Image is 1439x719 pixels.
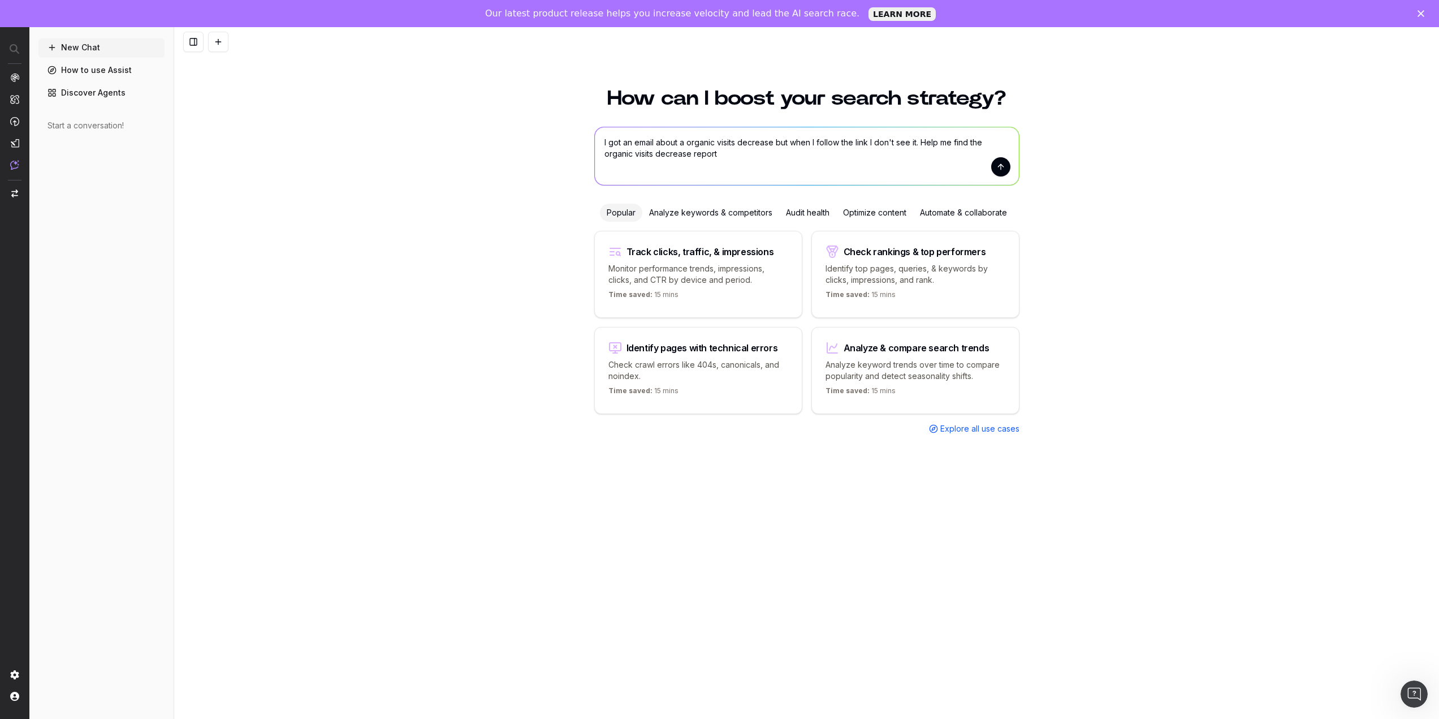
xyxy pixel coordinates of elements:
span: Time saved: [608,386,652,395]
textarea: I got an email about a organic visits decrease but when I follow the link I don't see it. Help me... [595,127,1019,185]
div: Start a conversation! [47,120,155,131]
h1: How can I boost your search strategy? [594,88,1019,109]
div: Identify pages with technical errors [626,343,778,352]
iframe: Intercom live chat [1401,681,1428,708]
div: Automate & collaborate [913,204,1014,222]
a: How to use Assist [38,61,165,79]
img: Activation [10,117,19,126]
p: 15 mins [608,290,679,304]
p: Check crawl errors like 404s, canonicals, and noindex. [608,359,788,382]
img: My account [10,692,19,701]
div: Popular [600,204,642,222]
div: Our latest product release helps you increase velocity and lead the AI search race. [485,8,859,19]
img: Setting [10,670,19,679]
p: 15 mins [826,290,896,304]
p: Identify top pages, queries, & keywords by clicks, impressions, and rank. [826,263,1005,286]
span: Time saved: [608,290,652,299]
span: Explore all use cases [940,423,1019,434]
a: Explore all use cases [929,423,1019,434]
button: New Chat [38,38,165,57]
div: Audit health [779,204,836,222]
div: Analyze keywords & competitors [642,204,779,222]
p: 15 mins [608,386,679,400]
img: Switch project [11,190,18,197]
span: Time saved: [826,386,870,395]
img: Studio [10,139,19,148]
div: Check rankings & top performers [844,247,986,256]
img: Analytics [10,73,19,82]
div: Close [1418,10,1429,17]
p: Analyze keyword trends over time to compare popularity and detect seasonality shifts. [826,359,1005,382]
img: Intelligence [10,94,19,104]
a: Discover Agents [38,84,165,102]
span: Time saved: [826,290,870,299]
div: Track clicks, traffic, & impressions [626,247,774,256]
div: Analyze & compare search trends [844,343,989,352]
div: Optimize content [836,204,913,222]
p: Monitor performance trends, impressions, clicks, and CTR by device and period. [608,263,788,286]
p: 15 mins [826,386,896,400]
img: Assist [10,160,19,170]
a: LEARN MORE [868,7,936,21]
